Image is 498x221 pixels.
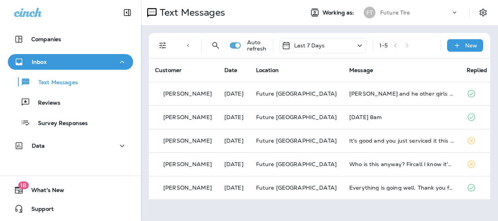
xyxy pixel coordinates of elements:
div: 1 - 5 [379,42,388,49]
span: Future [GEOGRAPHIC_DATA] [256,161,337,168]
div: Everything is going well. Thank you for your prompt service , where other tire services were turn... [349,185,454,191]
div: Monday 8am [349,114,454,120]
span: Future [GEOGRAPHIC_DATA] [256,90,337,97]
button: Filters [155,38,171,53]
p: [PERSON_NAME] [163,91,212,97]
div: FT [364,7,375,18]
p: Data [32,143,45,149]
p: Sep 26, 2025 08:26 AM [224,114,244,120]
button: 18What's New [8,182,133,198]
span: Date [224,67,238,74]
p: Last 7 Days [294,42,325,49]
span: Customer [155,67,182,74]
div: It's good and you just serviced it this mouth but it's good [349,138,454,144]
span: Future [GEOGRAPHIC_DATA] [256,137,337,144]
p: Survey Responses [30,120,88,127]
button: Search Messages [208,38,224,53]
p: Sep 25, 2025 08:24 AM [224,138,244,144]
button: Support [8,201,133,217]
button: Inbox [8,54,133,70]
button: Collapse Sidebar [116,5,138,20]
button: Data [8,138,133,154]
p: [PERSON_NAME] [163,161,212,167]
button: Companies [8,31,133,47]
button: Settings [476,5,490,20]
p: [PERSON_NAME] [163,114,212,120]
p: Sep 23, 2025 08:25 AM [224,185,244,191]
div: Who is this anyway? Fircall I know it's an AI [349,161,454,167]
p: New [465,42,477,49]
p: [PERSON_NAME] [163,185,212,191]
p: [PERSON_NAME] [163,138,212,144]
p: Inbox [32,59,47,65]
p: Auto refresh [247,39,267,52]
p: Reviews [30,100,60,107]
span: Future [GEOGRAPHIC_DATA] [256,184,337,191]
button: Survey Responses [8,114,133,131]
span: Working as: [323,9,356,16]
p: Sep 23, 2025 03:07 PM [224,161,244,167]
span: Future [GEOGRAPHIC_DATA] [256,114,337,121]
span: 18 [18,181,29,189]
p: Text Messages [31,79,78,87]
button: Reviews [8,94,133,110]
p: Sep 26, 2025 08:27 AM [224,91,244,97]
span: Message [349,67,373,74]
p: Companies [31,36,61,42]
span: What's New [23,187,64,196]
span: Location [256,67,279,74]
span: Replied [467,67,487,74]
div: Tony and he other girls at Lakeside do a great job servicing my vehicle. I look forward to seeing... [349,91,454,97]
button: Text Messages [8,74,133,90]
p: Future Tire [380,9,410,16]
p: Text Messages [157,7,225,18]
span: Support [23,206,54,215]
